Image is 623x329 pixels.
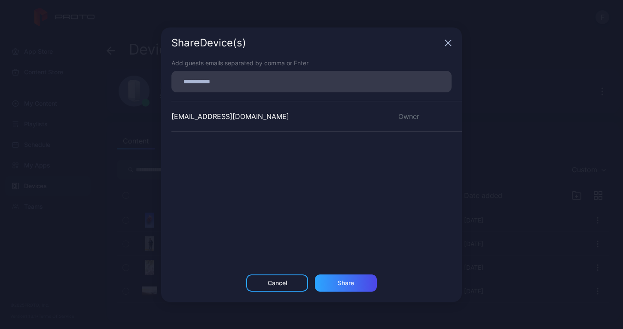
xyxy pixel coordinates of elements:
[171,58,452,67] div: Add guests emails separated by comma or Enter
[171,38,441,48] div: Share Device (s)
[246,274,308,292] button: Cancel
[268,280,287,286] div: Cancel
[171,111,289,122] div: [EMAIL_ADDRESS][DOMAIN_NAME]
[388,111,462,122] div: Owner
[315,274,377,292] button: Share
[338,280,354,286] div: Share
